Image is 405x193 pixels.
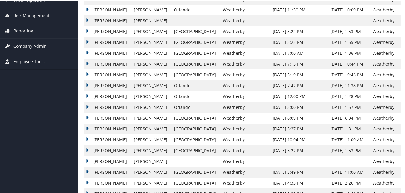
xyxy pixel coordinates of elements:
[220,123,270,134] td: Weatherby
[327,4,370,15] td: [DATE] 10:09 PM
[327,90,370,101] td: [DATE] 1:28 PM
[370,177,401,188] td: Weatherby
[270,90,327,101] td: [DATE] 12:00 PM
[171,47,220,58] td: [GEOGRAPHIC_DATA]
[370,90,401,101] td: Weatherby
[370,123,401,134] td: Weatherby
[270,26,327,36] td: [DATE] 5:22 PM
[171,166,220,177] td: [GEOGRAPHIC_DATA]
[220,69,270,80] td: Weatherby
[131,36,171,47] td: [PERSON_NAME]
[220,155,270,166] td: Weatherby
[84,69,131,80] td: [PERSON_NAME]
[171,26,220,36] td: [GEOGRAPHIC_DATA]
[84,90,131,101] td: [PERSON_NAME]
[171,36,220,47] td: [GEOGRAPHIC_DATA]
[220,15,270,26] td: Weatherby
[370,155,401,166] td: Weatherby
[327,26,370,36] td: [DATE] 1:53 PM
[131,26,171,36] td: [PERSON_NAME]
[270,112,327,123] td: [DATE] 6:09 PM
[84,4,131,15] td: [PERSON_NAME]
[220,90,270,101] td: Weatherby
[327,123,370,134] td: [DATE] 1:31 PM
[171,69,220,80] td: [GEOGRAPHIC_DATA]
[13,23,33,38] span: Reporting
[220,80,270,90] td: Weatherby
[171,145,220,155] td: [GEOGRAPHIC_DATA]
[370,166,401,177] td: Weatherby
[327,47,370,58] td: [DATE] 1:36 PM
[131,101,171,112] td: [PERSON_NAME]
[370,36,401,47] td: Weatherby
[84,101,131,112] td: [PERSON_NAME]
[84,145,131,155] td: [PERSON_NAME]
[84,36,131,47] td: [PERSON_NAME]
[370,26,401,36] td: Weatherby
[327,145,370,155] td: [DATE] 1:53 PM
[171,101,220,112] td: Orlando
[84,134,131,145] td: [PERSON_NAME]
[220,112,270,123] td: Weatherby
[370,80,401,90] td: Weatherby
[270,36,327,47] td: [DATE] 5:22 PM
[84,47,131,58] td: [PERSON_NAME]
[370,58,401,69] td: Weatherby
[171,90,220,101] td: Orlando
[84,166,131,177] td: [PERSON_NAME]
[270,80,327,90] td: [DATE] 7:42 PM
[131,4,171,15] td: [PERSON_NAME]
[84,123,131,134] td: [PERSON_NAME]
[327,112,370,123] td: [DATE] 6:34 PM
[171,177,220,188] td: [GEOGRAPHIC_DATA]
[131,47,171,58] td: [PERSON_NAME]
[220,177,270,188] td: Weatherby
[220,58,270,69] td: Weatherby
[220,26,270,36] td: Weatherby
[270,47,327,58] td: [DATE] 7:00 AM
[270,69,327,80] td: [DATE] 5:19 PM
[220,47,270,58] td: Weatherby
[270,4,327,15] td: [DATE] 11:30 PM
[13,54,45,69] span: Employee Tools
[131,145,171,155] td: [PERSON_NAME]
[131,90,171,101] td: [PERSON_NAME]
[220,4,270,15] td: Weatherby
[370,47,401,58] td: Weatherby
[84,177,131,188] td: [PERSON_NAME]
[13,8,49,23] span: Risk Management
[370,101,401,112] td: Weatherby
[171,123,220,134] td: [GEOGRAPHIC_DATA]
[370,69,401,80] td: Weatherby
[171,58,220,69] td: [GEOGRAPHIC_DATA]
[13,38,47,53] span: Company Admin
[270,145,327,155] td: [DATE] 5:22 PM
[131,177,171,188] td: [PERSON_NAME]
[327,101,370,112] td: [DATE] 1:57 PM
[220,166,270,177] td: Weatherby
[270,134,327,145] td: [DATE] 10:04 PM
[327,80,370,90] td: [DATE] 11:38 PM
[327,36,370,47] td: [DATE] 1:55 PM
[327,58,370,69] td: [DATE] 10:44 PM
[131,15,171,26] td: [PERSON_NAME]
[131,112,171,123] td: [PERSON_NAME]
[370,15,401,26] td: Weatherby
[327,69,370,80] td: [DATE] 10:46 PM
[370,145,401,155] td: Weatherby
[370,112,401,123] td: Weatherby
[84,58,131,69] td: [PERSON_NAME]
[327,134,370,145] td: [DATE] 11:00 AM
[131,80,171,90] td: [PERSON_NAME]
[220,36,270,47] td: Weatherby
[171,112,220,123] td: [GEOGRAPHIC_DATA]
[220,145,270,155] td: Weatherby
[84,26,131,36] td: [PERSON_NAME]
[84,155,131,166] td: [PERSON_NAME]
[327,177,370,188] td: [DATE] 2:26 PM
[131,166,171,177] td: [PERSON_NAME]
[84,15,131,26] td: [PERSON_NAME]
[171,4,220,15] td: Orlando
[270,123,327,134] td: [DATE] 5:27 PM
[171,134,220,145] td: [GEOGRAPHIC_DATA]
